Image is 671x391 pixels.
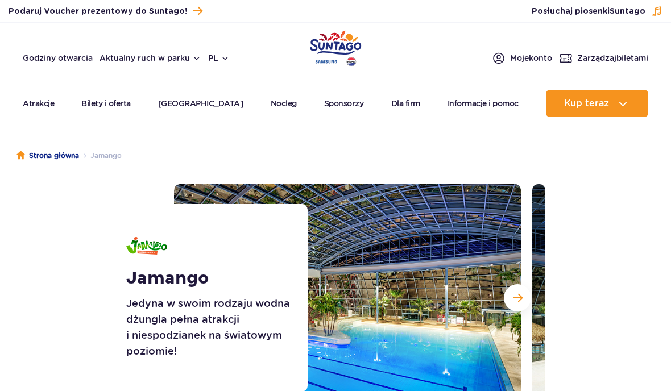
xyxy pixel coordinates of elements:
a: Dla firm [391,90,420,117]
a: Informacje i pomoc [448,90,519,117]
a: Park of Poland [310,28,362,65]
p: Jedyna w swoim rodzaju wodna dżungla pełna atrakcji i niespodzianek na światowym poziomie! [126,296,299,359]
a: Podaruj Voucher prezentowy do Suntago! [9,3,202,19]
span: Suntago [610,7,645,15]
span: Posłuchaj piosenki [532,6,645,17]
a: [GEOGRAPHIC_DATA] [158,90,243,117]
a: Strona główna [16,150,79,161]
a: Sponsorzy [324,90,364,117]
img: Jamango [126,237,167,255]
button: pl [208,52,230,64]
button: Następny slajd [504,284,531,311]
span: Moje konto [510,52,552,64]
h1: Jamango [126,268,299,289]
a: Godziny otwarcia [23,52,93,64]
a: Nocleg [271,90,297,117]
button: Kup teraz [546,90,648,117]
span: Podaruj Voucher prezentowy do Suntago! [9,6,187,17]
button: Posłuchaj piosenkiSuntago [532,6,662,17]
li: Jamango [79,150,122,161]
span: Zarządzaj biletami [577,52,648,64]
a: Zarządzajbiletami [559,51,648,65]
a: Mojekonto [492,51,552,65]
a: Bilety i oferta [81,90,131,117]
a: Atrakcje [23,90,54,117]
span: Kup teraz [564,98,609,109]
button: Aktualny ruch w parku [100,53,201,63]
